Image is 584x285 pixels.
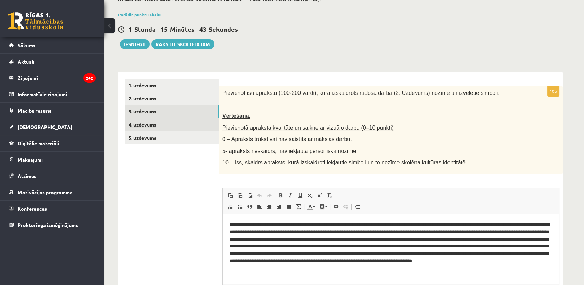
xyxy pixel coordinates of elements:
[120,39,150,49] button: Iesniegt
[18,124,72,130] span: [DEMOGRAPHIC_DATA]
[547,85,559,97] p: 10p
[18,189,73,195] span: Motivācijas programma
[125,79,219,92] a: 1. uzdevums
[276,191,286,200] a: Treknraksts (vadīšanas taustiņš+B)
[125,131,219,144] a: 5. uzdevums
[118,12,161,17] a: Parādīt punktu skalu
[9,152,96,168] a: Maksājumi
[9,201,96,217] a: Konferences
[223,214,559,284] iframe: Bagātinātā teksta redaktors, wiswyg-editor-user-answer-47433968258680
[18,140,59,146] span: Digitālie materiāli
[286,191,295,200] a: Slīpraksts (vadīšanas taustiņš+I)
[9,86,96,102] a: Informatīvie ziņojumi
[341,202,351,211] a: Atsaistīt
[199,25,206,33] span: 43
[315,191,324,200] a: Augšraksts
[245,202,255,211] a: Bloka citāts
[170,25,195,33] span: Minūtes
[18,42,35,48] span: Sākums
[352,202,362,211] a: Ievietot lapas pārtraukumu drukai
[209,25,238,33] span: Sekundes
[161,25,167,33] span: 15
[125,105,219,118] a: 3. uzdevums
[225,191,235,200] a: Ielīmēt (vadīšanas taustiņš+V)
[9,184,96,200] a: Motivācijas programma
[125,92,219,105] a: 2. uzdevums
[9,54,96,70] a: Aktuāli
[235,191,245,200] a: Ievietot kā vienkāršu tekstu (vadīšanas taustiņš+pārslēgšanas taustiņš+V)
[255,191,264,200] a: Atcelt (vadīšanas taustiņš+Z)
[222,148,356,154] span: 5- apraksts neskaidrs, nav iekļauta personiskā nozīme
[9,135,96,151] a: Digitālie materiāli
[255,202,264,211] a: Izlīdzināt pa kreisi
[18,222,78,228] span: Proktoringa izmēģinājums
[225,202,235,211] a: Ievietot/noņemt numurētu sarakstu
[18,58,34,65] span: Aktuāli
[9,70,96,86] a: Ziņojumi242
[284,202,294,211] a: Izlīdzināt malas
[264,202,274,211] a: Centrēti
[222,113,250,119] span: Vērtēšana.
[305,191,315,200] a: Apakšraksts
[317,202,329,211] a: Fona krāsa
[245,191,255,200] a: Ievietot no Worda
[18,205,47,212] span: Konferences
[18,173,36,179] span: Atzīmes
[274,202,284,211] a: Izlīdzināt pa labi
[222,160,467,165] span: 10 – Īss, skaidrs apraksts, kurā izskaidroti iekļautie simboli un to nozīme skolēna kultūras iden...
[222,90,500,96] span: Pievienot īsu aprakstu (100-200 vārdi), kurā izskaidrots radošā darba (2. Uzdevums) nozīme un izv...
[129,25,132,33] span: 1
[83,73,96,83] i: 242
[125,118,219,131] a: 4. uzdevums
[295,191,305,200] a: Pasvītrojums (vadīšanas taustiņš+U)
[18,107,51,114] span: Mācību resursi
[9,168,96,184] a: Atzīmes
[18,70,96,86] legend: Ziņojumi
[134,25,156,33] span: Stunda
[8,12,63,30] a: Rīgas 1. Tālmācības vidusskola
[151,39,214,49] a: Rakstīt skolotājam
[9,103,96,119] a: Mācību resursi
[264,191,274,200] a: Atkārtot (vadīšanas taustiņš+Y)
[18,152,96,168] legend: Maksājumi
[305,202,317,211] a: Teksta krāsa
[18,86,96,102] legend: Informatīvie ziņojumi
[9,217,96,233] a: Proktoringa izmēģinājums
[324,191,334,200] a: Noņemt stilus
[9,37,96,53] a: Sākums
[222,125,394,131] span: Pievienotā apraksta kvalitāte un saikne ar vizuālo darbu (0–10 punkti)
[331,202,341,211] a: Saite (vadīšanas taustiņš+K)
[222,136,352,142] span: 0 – Apraksts trūkst vai nav saistīts ar mākslas darbu.
[294,202,303,211] a: Math
[235,202,245,211] a: Ievietot/noņemt sarakstu ar aizzīmēm
[9,119,96,135] a: [DEMOGRAPHIC_DATA]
